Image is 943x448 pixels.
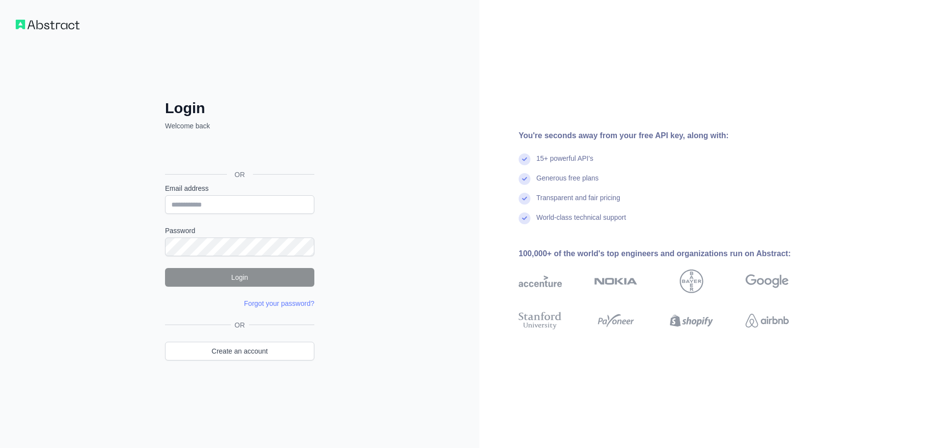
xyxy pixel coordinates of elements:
div: You're seconds away from your free API key, along with: [519,130,820,142]
a: Create an account [165,342,314,360]
span: OR [227,170,253,179]
span: OR [231,320,249,330]
h2: Login [165,99,314,117]
img: google [746,269,789,293]
button: Login [165,268,314,287]
div: Transparent and fair pricing [536,193,620,212]
label: Password [165,226,314,236]
img: check mark [519,173,530,185]
a: Forgot your password? [244,299,314,307]
div: World-class technical support [536,212,626,232]
img: check mark [519,212,530,224]
div: 100,000+ of the world's top engineers and organizations run on Abstract: [519,248,820,260]
div: 15+ powerful API's [536,153,593,173]
img: Workflow [16,20,80,30]
img: check mark [519,193,530,205]
label: Email address [165,183,314,193]
p: Welcome back [165,121,314,131]
img: bayer [680,269,703,293]
img: nokia [594,269,638,293]
div: Generous free plans [536,173,599,193]
iframe: Sign in with Google Button [160,142,317,163]
img: accenture [519,269,562,293]
img: shopify [670,310,713,331]
img: check mark [519,153,530,165]
img: stanford university [519,310,562,331]
img: airbnb [746,310,789,331]
img: payoneer [594,310,638,331]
